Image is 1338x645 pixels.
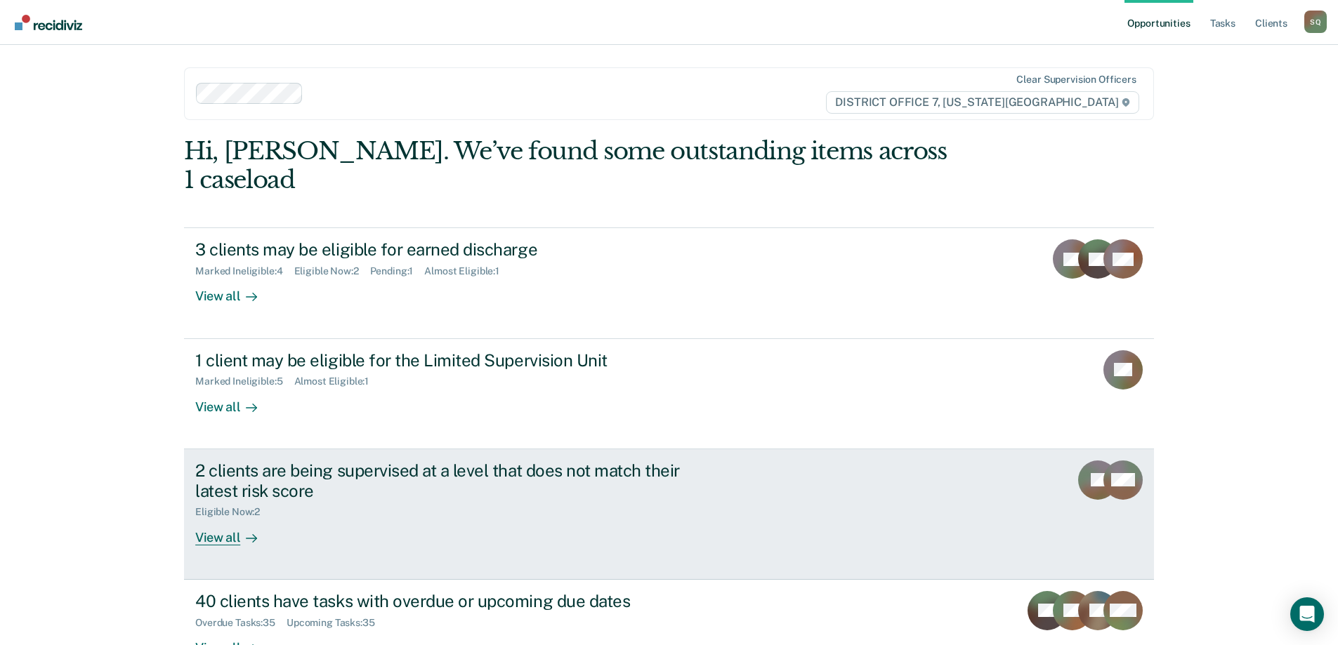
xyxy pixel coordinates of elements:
[184,339,1154,449] a: 1 client may be eligible for the Limited Supervision UnitMarked Ineligible:5Almost Eligible:1View...
[195,387,274,415] div: View all
[195,239,688,260] div: 3 clients may be eligible for earned discharge
[15,15,82,30] img: Recidiviz
[1304,11,1327,33] div: S Q
[195,506,271,518] div: Eligible Now : 2
[195,350,688,371] div: 1 client may be eligible for the Limited Supervision Unit
[287,617,386,629] div: Upcoming Tasks : 35
[195,277,274,305] div: View all
[195,265,294,277] div: Marked Ineligible : 4
[370,265,425,277] div: Pending : 1
[195,460,688,501] div: 2 clients are being supervised at a level that does not match their latest risk score
[294,375,381,387] div: Almost Eligible : 1
[184,137,960,194] div: Hi, [PERSON_NAME]. We’ve found some outstanding items across 1 caseload
[424,265,511,277] div: Almost Eligible : 1
[184,227,1154,338] a: 3 clients may be eligible for earned dischargeMarked Ineligible:4Eligible Now:2Pending:1Almost El...
[826,91,1139,114] span: DISTRICT OFFICE 7, [US_STATE][GEOGRAPHIC_DATA]
[1304,11,1327,33] button: Profile dropdown button
[294,265,370,277] div: Eligible Now : 2
[195,375,294,387] div: Marked Ineligible : 5
[195,518,274,545] div: View all
[1290,597,1324,631] div: Open Intercom Messenger
[195,591,688,611] div: 40 clients have tasks with overdue or upcoming due dates
[195,617,287,629] div: Overdue Tasks : 35
[184,449,1154,580] a: 2 clients are being supervised at a level that does not match their latest risk scoreEligible Now...
[1016,74,1136,86] div: Clear supervision officers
